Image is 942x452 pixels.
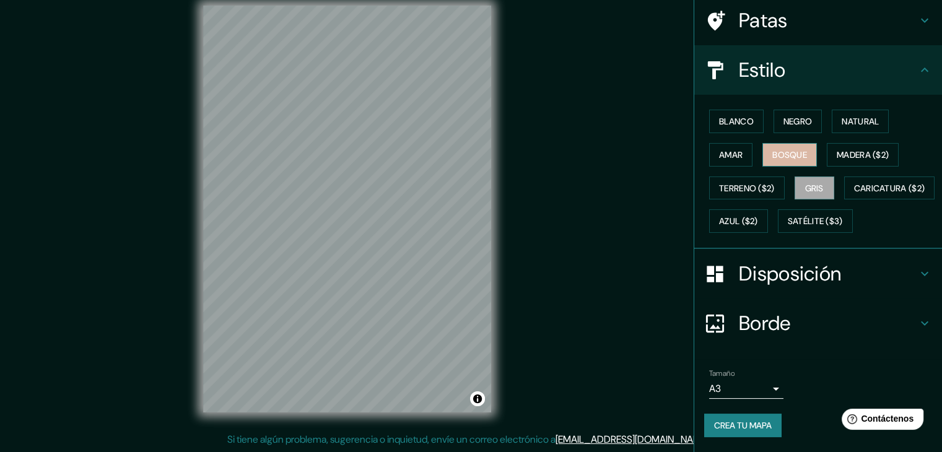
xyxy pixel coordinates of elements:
[719,216,758,227] font: Azul ($2)
[827,143,899,167] button: Madera ($2)
[709,176,785,200] button: Terreno ($2)
[783,116,813,127] font: Negro
[694,298,942,348] div: Borde
[795,176,834,200] button: Gris
[842,116,879,127] font: Natural
[854,183,925,194] font: Caricatura ($2)
[704,414,782,437] button: Crea tu mapa
[694,45,942,95] div: Estilo
[788,216,843,227] font: Satélite ($3)
[470,391,485,406] button: Activar o desactivar atribución
[719,183,775,194] font: Terreno ($2)
[719,116,754,127] font: Blanco
[739,310,791,336] font: Borde
[832,110,889,133] button: Natural
[837,149,889,160] font: Madera ($2)
[805,183,824,194] font: Gris
[227,433,556,446] font: Si tiene algún problema, sugerencia o inquietud, envíe un correo electrónico a
[844,176,935,200] button: Caricatura ($2)
[556,433,709,446] a: [EMAIL_ADDRESS][DOMAIN_NAME]
[774,110,822,133] button: Negro
[778,209,853,233] button: Satélite ($3)
[739,57,785,83] font: Estilo
[709,209,768,233] button: Azul ($2)
[709,368,735,378] font: Tamaño
[762,143,817,167] button: Bosque
[709,379,783,399] div: A3
[739,7,788,33] font: Patas
[714,420,772,431] font: Crea tu mapa
[832,404,928,438] iframe: Lanzador de widgets de ayuda
[719,149,743,160] font: Amar
[203,6,491,412] canvas: Mapa
[709,110,764,133] button: Blanco
[709,143,752,167] button: Amar
[772,149,807,160] font: Bosque
[739,261,841,287] font: Disposición
[709,382,721,395] font: A3
[694,249,942,298] div: Disposición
